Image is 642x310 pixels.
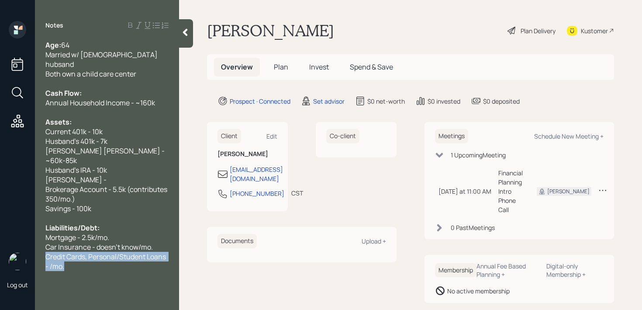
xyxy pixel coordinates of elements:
h6: Membership [435,263,476,278]
span: Married w/ [DEMOGRAPHIC_DATA] hubsand [45,50,159,69]
div: $0 net-worth [367,97,405,106]
div: $0 invested [428,97,460,106]
div: Kustomer [581,26,608,35]
span: Liabilities/Debt: [45,223,100,233]
h6: [PERSON_NAME] [217,150,277,158]
span: Brokerage Account - 5.5k (contributes 350/mo.) [45,185,169,204]
div: Schedule New Meeting + [534,132,604,140]
div: Edit [266,132,277,140]
span: [PERSON_NAME] [PERSON_NAME] - ~60k-85k [45,146,166,165]
span: Car Insurance - doesn't know/mo. [45,242,153,252]
div: Financial Planning Intro Phone Call [498,168,523,214]
span: Spend & Save [350,62,393,72]
span: Assets: [45,117,72,127]
span: Savings - 100k [45,204,91,213]
div: Digital-only Membership + [546,262,604,279]
span: Invest [309,62,329,72]
div: Set advisor [313,97,345,106]
span: 64 [61,40,69,50]
span: Credit Cards, Personal/Student Loans - /mo. [45,252,167,271]
div: $0 deposited [483,97,520,106]
h1: [PERSON_NAME] [207,21,334,40]
span: Mortgage - 2.5k/mo. [45,233,109,242]
h6: Client [217,129,241,143]
span: Age: [45,40,61,50]
span: Annual Household Income - ~160k [45,98,155,108]
div: 0 Past Meeting s [451,223,495,232]
span: Plan [274,62,288,72]
div: [PHONE_NUMBER] [230,189,284,198]
div: [DATE] at 11:00 AM [438,187,491,196]
div: Annual Fee Based Planning + [476,262,539,279]
img: retirable_logo.png [9,253,26,270]
h6: Co-client [326,129,359,143]
span: [PERSON_NAME] - [45,175,107,185]
div: CST [291,188,303,198]
span: Current 401k - 10k [45,127,103,136]
span: Both own a child care center [45,69,136,79]
span: Cash Flow: [45,88,82,98]
div: Upload + [362,237,386,245]
div: [PERSON_NAME] [547,188,590,195]
label: Notes [45,21,63,30]
span: Husband's IRA - 10k [45,165,107,175]
div: No active membership [447,286,510,296]
h6: Documents [217,234,257,248]
div: Log out [7,281,28,289]
div: Plan Delivery [521,26,556,35]
div: Prospect · Connected [230,97,290,106]
h6: Meetings [435,129,468,143]
div: 1 Upcoming Meeting [451,150,506,160]
span: Overview [221,62,253,72]
div: [EMAIL_ADDRESS][DOMAIN_NAME] [230,165,283,183]
span: Husband's 401k - 7k [45,136,107,146]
